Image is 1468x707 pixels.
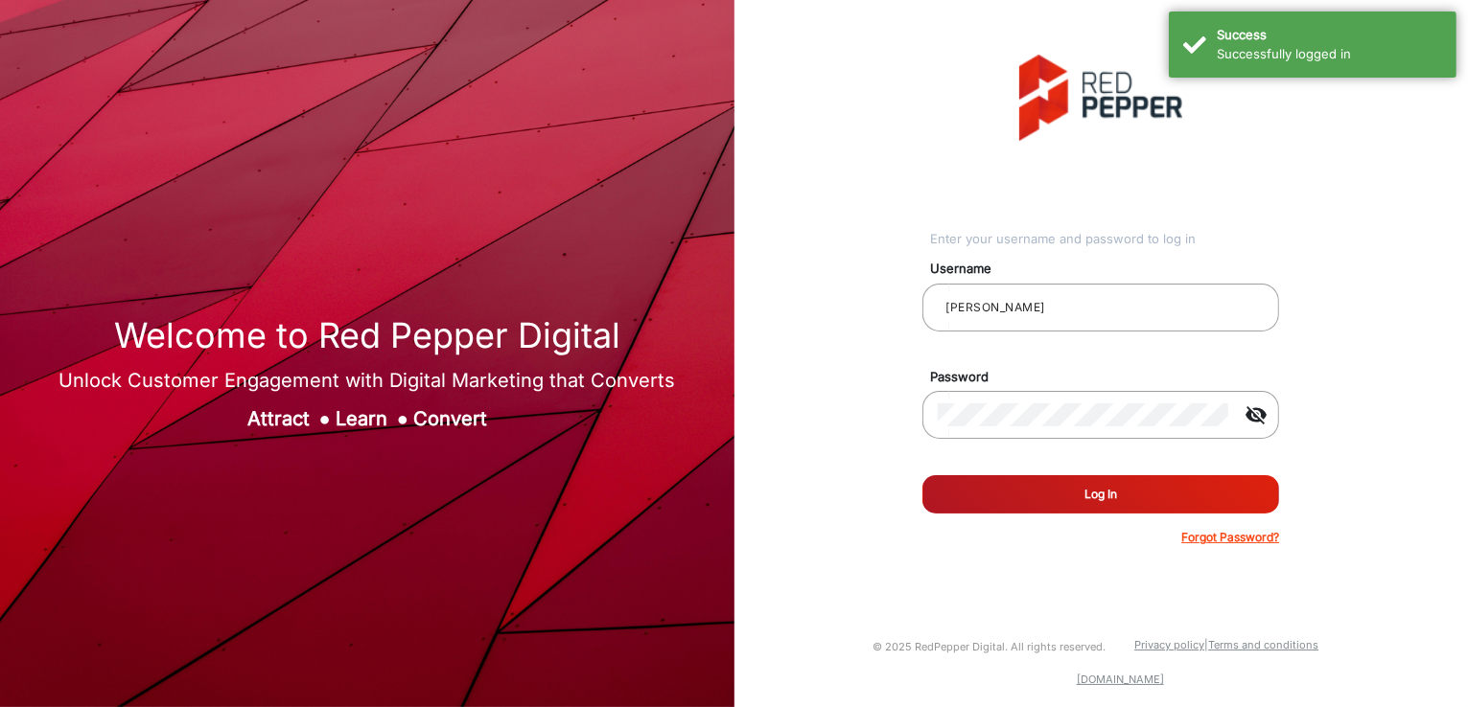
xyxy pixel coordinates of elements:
span: ● [397,407,408,430]
img: vmg-logo [1019,55,1182,141]
small: © 2025 RedPepper Digital. All rights reserved. [873,640,1106,653]
input: Your username [938,296,1264,319]
mat-label: Username [916,260,1301,279]
div: Enter your username and password to log in [930,230,1280,249]
mat-icon: visibility_off [1233,403,1279,426]
a: [DOMAIN_NAME] [1077,673,1164,686]
div: Success [1217,26,1442,45]
button: Log In [922,475,1279,513]
div: Attract Learn Convert [58,404,675,433]
div: Successfully logged in [1217,45,1442,64]
p: Forgot Password? [1181,529,1279,546]
span: ● [319,407,331,430]
a: Privacy policy [1134,638,1204,651]
div: Unlock Customer Engagement with Digital Marketing that Converts [58,366,675,395]
mat-label: Password [916,368,1301,387]
h1: Welcome to Red Pepper Digital [58,315,675,356]
a: Terms and conditions [1208,638,1318,651]
a: | [1204,638,1208,651]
